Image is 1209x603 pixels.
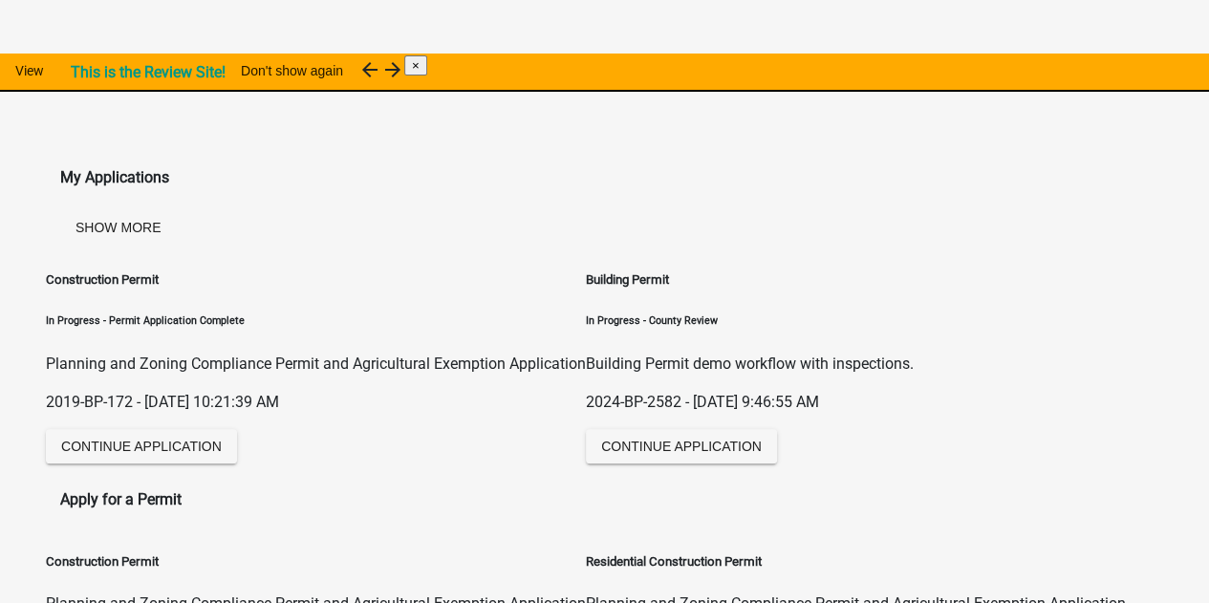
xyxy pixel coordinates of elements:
[226,54,358,88] button: Don't show again
[586,552,1126,571] h5: Residential Construction Permit
[71,63,226,81] strong: This is the Review Site!
[586,353,914,376] p: Building Permit demo workflow with inspections.
[586,313,914,329] h6: In Progress - County Review
[60,210,176,245] button: Show More
[46,313,586,329] h6: In Progress - Permit Application Complete
[60,166,1150,189] h4: My Applications
[586,429,777,463] button: Continue Application
[46,353,586,376] p: Planning and Zoning Compliance Permit and Agricultural Exemption Application
[586,391,914,414] p: 2024-BP-2582 - [DATE] 9:46:55 AM
[358,58,381,81] i: arrow_back
[46,429,237,463] button: Continue Application
[46,391,586,414] p: 2019-BP-172 - [DATE] 10:21:39 AM
[46,552,586,571] h5: Construction Permit
[586,270,914,290] h5: Building Permit
[412,58,420,73] span: ×
[381,58,404,81] i: arrow_forward
[404,55,427,75] button: Close
[46,270,586,290] h5: Construction Permit
[60,488,1150,511] h4: Apply for a Permit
